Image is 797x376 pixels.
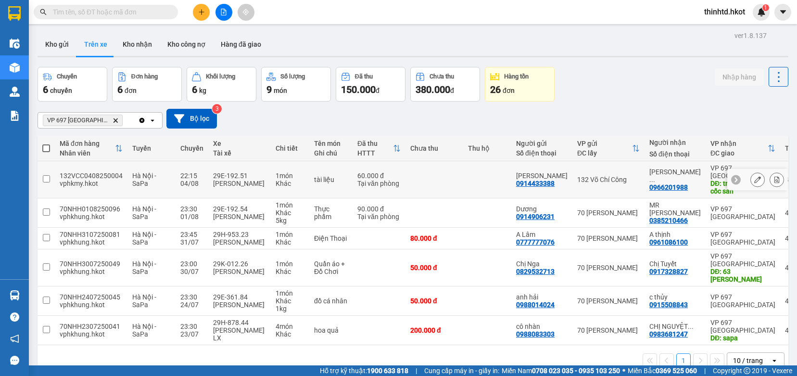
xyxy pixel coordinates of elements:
[341,84,376,95] span: 150.000
[314,149,348,157] div: Ghi chú
[450,87,454,94] span: đ
[276,231,304,238] div: 1 món
[38,33,76,56] button: Kho gửi
[416,84,450,95] span: 380.000
[357,180,401,187] div: Tại văn phòng
[276,323,304,330] div: 4 món
[192,84,197,95] span: 6
[50,87,72,94] span: chuyến
[710,180,775,195] div: DĐ: trạm dừng nghỉ cốc san
[502,365,620,376] span: Miền Nam
[276,217,304,224] div: 5 kg
[60,149,115,157] div: Nhân viên
[577,297,640,305] div: 70 [PERSON_NAME]
[710,205,775,220] div: VP 697 [GEOGRAPHIC_DATA]
[416,365,417,376] span: |
[710,268,775,283] div: DĐ: 63 Phan Đình Phùng
[60,293,123,301] div: 70NHH2407250045
[213,213,266,220] div: [PERSON_NAME]
[688,323,694,330] span: ...
[314,205,348,220] div: Thực phẩm
[710,164,775,180] div: VP 697 [GEOGRAPHIC_DATA]
[357,205,401,213] div: 90.000 đ
[314,326,348,334] div: hoa quả
[762,4,769,11] sup: 1
[115,33,160,56] button: Kho nhận
[357,149,393,157] div: HTTT
[117,84,123,95] span: 6
[180,231,203,238] div: 23:45
[149,117,156,124] svg: open
[764,4,767,11] span: 1
[710,334,775,342] div: DĐ: sapa
[60,268,123,275] div: vphkhung.hkot
[504,73,529,80] div: Hàng tồn
[10,312,19,322] span: question-circle
[215,4,232,21] button: file-add
[10,356,19,365] span: message
[577,264,640,272] div: 70 [PERSON_NAME]
[357,172,401,180] div: 60.000 đ
[314,297,348,305] div: đồ cá nhân
[649,176,655,183] span: ...
[516,140,568,147] div: Người gửi
[276,201,304,209] div: 1 món
[213,326,266,342] div: [PERSON_NAME] LX
[160,33,213,56] button: Kho công nợ
[10,290,20,300] img: warehouse-icon
[649,139,701,146] div: Người nhận
[57,73,77,80] div: Chuyến
[430,73,454,80] div: Chưa thu
[43,115,123,126] span: VP 697 Điện Biên Phủ, close by backspace
[649,323,701,330] div: CHỊ NGUYỆT ANH
[60,180,123,187] div: vphkmy.hkot
[280,73,305,80] div: Số lượng
[213,140,266,147] div: Xe
[60,213,123,220] div: vphkhung.hkot
[43,84,48,95] span: 6
[60,140,115,147] div: Mã đơn hàng
[367,367,408,375] strong: 1900 633 818
[180,330,203,338] div: 23/07
[8,6,21,21] img: logo-vxr
[220,9,227,15] span: file-add
[266,84,272,95] span: 9
[125,87,137,94] span: đơn
[60,323,123,330] div: 70NHH2307250041
[213,180,266,187] div: [PERSON_NAME]
[577,234,640,242] div: 70 [PERSON_NAME]
[76,33,115,56] button: Trên xe
[276,330,304,338] div: Khác
[676,353,691,368] button: 1
[131,73,158,80] div: Đơn hàng
[656,367,697,375] strong: 0369 525 060
[779,8,787,16] span: caret-down
[577,326,640,334] div: 70 [PERSON_NAME]
[516,238,555,246] div: 0777777076
[516,323,568,330] div: cô nhàn
[771,357,778,364] svg: open
[468,144,506,152] div: Thu hộ
[490,84,501,95] span: 26
[649,330,688,338] div: 0983681247
[710,140,768,147] div: VP nhận
[649,260,701,268] div: Chị Tuyết
[213,238,266,246] div: [PERSON_NAME]
[199,87,206,94] span: kg
[774,4,791,21] button: caret-down
[132,293,156,309] span: Hà Nội - SaPa
[516,260,568,268] div: Chị Nga
[180,301,203,309] div: 24/07
[187,67,256,102] button: Khối lượng6kg
[276,180,304,187] div: Khác
[410,67,480,102] button: Chưa thu380.000đ
[516,231,568,238] div: A Lâm
[355,73,373,80] div: Đã thu
[180,238,203,246] div: 31/07
[577,176,640,183] div: 132 Võ Chí Công
[314,260,348,275] div: Quần áo + Đồ Chơi
[198,9,205,15] span: plus
[60,330,123,338] div: vphkhung.hkot
[132,172,156,187] span: Hà Nội - SaPa
[733,356,763,365] div: 10 / trang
